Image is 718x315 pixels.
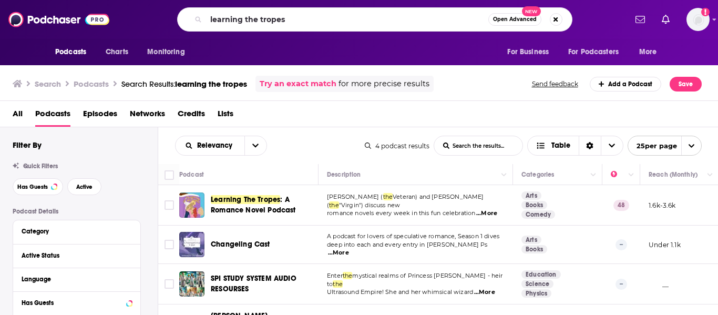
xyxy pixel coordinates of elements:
span: Has Guests [17,184,48,190]
div: Sort Direction [579,136,601,155]
span: Active [76,184,93,190]
span: New [522,6,541,16]
span: "Virgin") discuss new [339,201,401,209]
span: More [639,45,657,59]
span: Toggle select row [165,279,174,289]
div: Language [22,276,125,283]
span: Toggle select row [165,200,174,210]
span: mystical realms of Princess [PERSON_NAME] - heir to [327,272,503,288]
a: Learning The Tropes: A Romance Novel Podcast [211,195,315,216]
a: Education [521,270,561,279]
p: -- [616,279,627,289]
span: SPI STUDY SYSTEM AUDIO RESOURSES [211,274,296,293]
span: Episodes [83,105,117,127]
span: Monitoring [147,45,184,59]
span: Podcasts [35,105,70,127]
div: Podcast [179,168,204,181]
span: Enter [327,272,343,279]
svg: Add a profile image [701,8,710,16]
span: 25 per page [628,138,677,154]
button: Column Actions [498,169,510,181]
span: learning the tropes [175,79,247,89]
span: for more precise results [339,78,429,90]
span: Logged in as hconnor [686,8,710,31]
button: open menu [244,136,266,155]
span: Veteran) and [PERSON_NAME] ( [327,193,484,209]
div: Reach (Monthly) [649,168,698,181]
span: Podcasts [55,45,86,59]
span: Learning The Tropes [211,195,280,204]
p: 48 [613,200,629,210]
button: open menu [561,42,634,62]
div: Has Guests [22,299,123,307]
div: Description [327,168,361,181]
button: Show profile menu [686,8,710,31]
p: -- [616,239,627,250]
div: Power Score [611,168,625,181]
button: Column Actions [587,169,600,181]
a: Credits [178,105,205,127]
button: open menu [632,42,670,62]
a: Networks [130,105,165,127]
img: Podchaser - Follow, Share and Rate Podcasts [8,9,109,29]
div: 4 podcast results [365,142,429,150]
button: Choose View [527,136,623,156]
a: Search Results:learning the tropes [121,79,247,89]
span: Relevancy [197,142,236,149]
button: Save [670,77,702,92]
span: Charts [106,45,128,59]
button: Open AdvancedNew [488,13,541,26]
img: SPI STUDY SYSTEM AUDIO RESOURSES [179,271,204,297]
a: Show notifications dropdown [631,11,649,28]
div: Search podcasts, credits, & more... [177,7,572,32]
span: the [383,193,393,200]
span: For Podcasters [568,45,619,59]
h2: Filter By [13,140,42,150]
button: open menu [500,42,562,62]
span: Quick Filters [23,162,58,170]
button: open menu [140,42,198,62]
button: Has Guests [13,178,63,195]
button: Category [22,225,132,238]
span: A podcast for lovers of speculative romance, Season 1 dives [327,232,499,240]
input: Search podcasts, credits, & more... [206,11,488,28]
a: Learning The Tropes: A Romance Novel Podcast [179,192,204,218]
a: Add a Podcast [590,77,662,92]
img: User Profile [686,8,710,31]
div: Search Results: [121,79,247,89]
div: Active Status [22,252,125,259]
span: Ultrasound Empire! She and her whimsical wizard [327,288,473,296]
span: ...More [474,288,495,297]
a: Science [521,280,553,288]
span: the [329,201,339,209]
button: Column Actions [704,169,716,181]
a: Arts [521,191,541,200]
span: Changeling Cast [211,240,270,249]
button: Active [67,178,101,195]
a: Lists [218,105,233,127]
span: deep into each and every entry in [PERSON_NAME] Ps [327,241,488,248]
a: Physics [521,289,551,298]
a: Changeling Cast [211,239,270,250]
button: open menu [48,42,100,62]
a: Books [521,201,547,209]
img: Changeling Cast [179,232,204,257]
span: Table [551,142,570,149]
h2: Choose List sort [175,136,267,156]
span: For Business [507,45,549,59]
h3: Search [35,79,61,89]
div: Categories [521,168,554,181]
h3: Podcasts [74,79,109,89]
button: open menu [628,136,702,156]
a: Show notifications dropdown [658,11,674,28]
p: Under 1.1k [649,240,681,249]
p: 1.6k-3.6k [649,201,676,210]
a: Books [521,245,547,253]
button: Send feedback [529,79,581,88]
span: ...More [328,249,349,257]
button: Has Guests [22,296,132,309]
